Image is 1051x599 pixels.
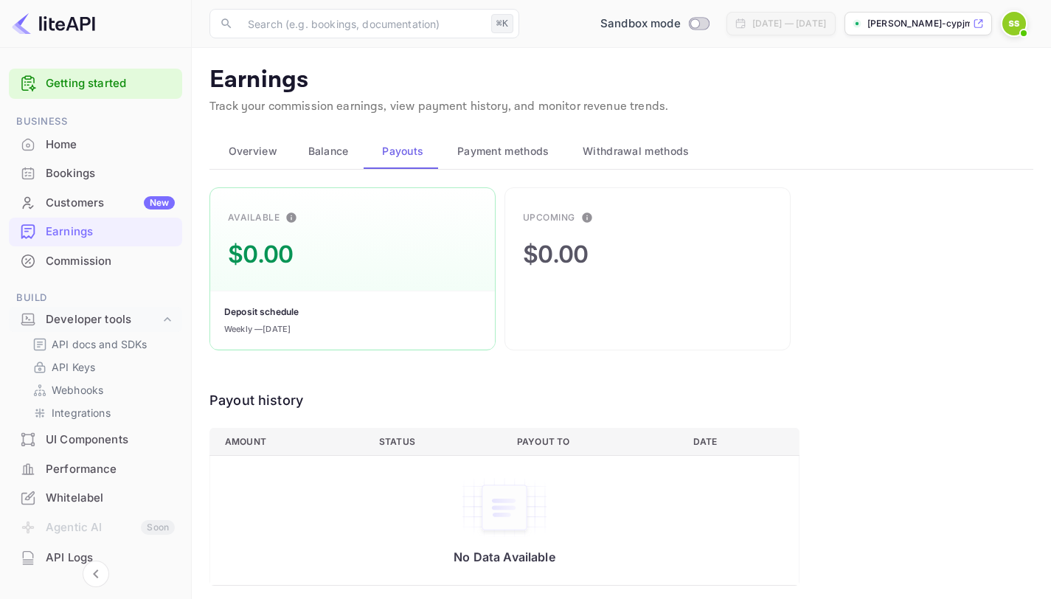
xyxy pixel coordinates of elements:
div: API Keys [27,356,176,378]
p: Track your commission earnings, view payment history, and monitor revenue trends. [209,98,1033,116]
a: Integrations [32,405,170,420]
a: Earnings [9,218,182,245]
span: Withdrawal methods [583,142,689,160]
div: New [144,196,175,210]
a: Whitelabel [9,484,182,511]
input: Search (e.g. bookings, documentation) [239,9,485,38]
button: Collapse navigation [83,561,109,587]
span: Overview [229,142,277,160]
div: Available [228,211,280,224]
a: Performance [9,455,182,482]
div: [DATE] — [DATE] [752,17,826,30]
th: Payout to [505,428,681,455]
div: Switch to Production mode [594,15,715,32]
a: API Logs [9,544,182,571]
span: Build [9,290,182,306]
div: Integrations [27,402,176,423]
div: Performance [46,461,175,478]
a: Getting started [46,75,175,92]
a: Home [9,131,182,158]
button: This is the amount of commission earned for bookings that have not been finalized. After guest ch... [575,206,599,229]
div: Developer tools [46,311,160,328]
div: Developer tools [9,307,182,333]
p: Integrations [52,405,111,420]
div: Whitelabel [9,484,182,513]
span: Payment methods [457,142,549,160]
div: CustomersNew [9,189,182,218]
div: Weekly — [DATE] [224,323,291,336]
a: Commission [9,247,182,274]
img: Sudhir Sundrani [1002,12,1026,35]
div: ⌘K [491,14,513,33]
div: Payout history [209,390,799,410]
a: Webhooks [32,382,170,398]
div: UI Components [46,432,175,449]
div: Bookings [9,159,182,188]
th: Status [367,428,505,455]
div: Home [46,136,175,153]
table: a dense table [209,428,799,586]
p: No Data Available [225,550,784,564]
p: API docs and SDKs [52,336,148,352]
p: Earnings [209,66,1033,95]
p: Webhooks [52,382,103,398]
div: UI Components [9,426,182,454]
p: [PERSON_NAME]-cypjm.... [867,17,970,30]
div: Commission [46,253,175,270]
a: Bookings [9,159,182,187]
p: API Keys [52,359,95,375]
a: CustomersNew [9,189,182,216]
div: Commission [9,247,182,276]
div: API docs and SDKs [27,333,176,355]
span: Business [9,114,182,130]
a: API docs and SDKs [32,336,170,352]
div: $0.00 [228,237,294,272]
div: Earnings [46,224,175,240]
span: Sandbox mode [600,15,681,32]
span: Balance [308,142,349,160]
div: $0.00 [523,237,589,272]
div: Performance [9,455,182,484]
img: empty-state-table.svg [460,477,549,539]
img: LiteAPI logo [12,12,95,35]
div: Bookings [46,165,175,182]
div: scrollable auto tabs example [209,134,1033,169]
div: Home [9,131,182,159]
div: Getting started [9,69,182,99]
div: Upcoming [523,211,575,224]
div: Customers [46,195,175,212]
span: Payouts [382,142,423,160]
button: This is the amount of confirmed commission that will be paid to you on the next scheduled deposit [280,206,303,229]
div: Deposit schedule [224,305,299,319]
th: Amount [210,428,368,455]
div: Whitelabel [46,490,175,507]
div: API Logs [9,544,182,572]
a: UI Components [9,426,182,453]
div: API Logs [46,550,175,567]
div: Webhooks [27,379,176,401]
th: Date [681,428,799,455]
div: Earnings [9,218,182,246]
a: API Keys [32,359,170,375]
